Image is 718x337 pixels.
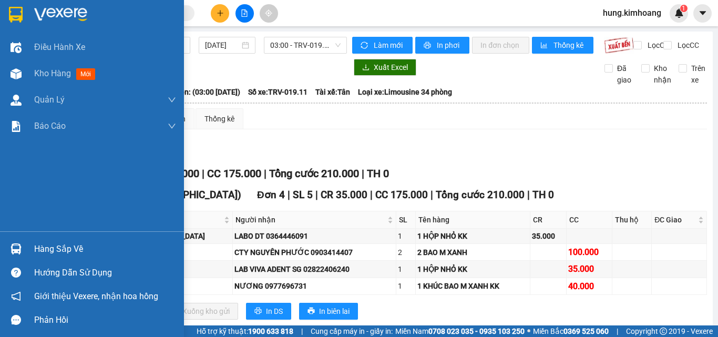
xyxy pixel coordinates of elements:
[654,214,696,226] span: ĐC Giao
[205,39,240,51] input: 13/09/2025
[567,211,612,229] th: CC
[398,247,413,258] div: 2
[211,4,229,23] button: plus
[11,68,22,79] img: warehouse-icon
[395,325,525,337] span: Miền Nam
[617,325,618,337] span: |
[248,86,307,98] span: Số xe: TRV-019.11
[234,280,394,292] div: NƯƠNG 0977696731
[673,39,701,51] span: Lọc CC
[530,211,566,229] th: CR
[248,327,293,335] strong: 1900 633 818
[532,37,593,54] button: bar-chartThống kê
[650,63,675,86] span: Kho nhận
[11,95,22,106] img: warehouse-icon
[532,230,564,242] div: 35.000
[34,93,65,106] span: Quản Lý
[374,62,408,73] span: Xuất Excel
[415,37,469,54] button: printerIn phơi
[234,263,394,275] div: LAB VIVA ADENT SG 02822406240
[375,189,428,201] span: CC 175.000
[398,263,413,275] div: 1
[260,4,278,23] button: aim
[168,122,176,130] span: down
[9,7,23,23] img: logo-vxr
[293,189,313,201] span: SL 5
[680,5,688,12] sup: 1
[417,280,529,292] div: 1 KHÚC BAO M XANH KK
[168,96,176,104] span: down
[321,189,367,201] span: CR 35.000
[354,59,416,76] button: downloadXuất Excel
[34,265,176,281] div: Hướng dẫn sử dụng
[563,327,609,335] strong: 0369 525 060
[241,9,248,17] span: file-add
[234,247,394,258] div: CTY NGUYÊN PHƯỚC 0903414407
[424,42,433,50] span: printer
[235,4,254,23] button: file-add
[34,290,158,303] span: Giới thiệu Vexere, nhận hoa hồng
[428,327,525,335] strong: 0708 023 035 - 0935 103 250
[11,315,21,325] span: message
[76,68,95,80] span: mới
[613,63,635,86] span: Đã giao
[568,280,610,293] div: 40.000
[362,64,370,72] span: download
[217,9,224,17] span: plus
[417,263,529,275] div: 1 HỘP NHỎ KK
[612,211,652,229] th: Thu hộ
[370,189,373,201] span: |
[266,305,283,317] span: In DS
[288,189,290,201] span: |
[301,325,303,337] span: |
[299,303,358,320] button: printerIn biên lai
[202,167,204,180] span: |
[257,189,285,201] span: Đơn 4
[11,42,22,53] img: warehouse-icon
[311,325,393,337] span: Cung cấp máy in - giấy in:
[358,86,452,98] span: Loại xe: Limousine 34 phòng
[374,39,404,51] span: Làm mới
[416,211,531,229] th: Tên hàng
[568,262,610,275] div: 35.000
[533,325,609,337] span: Miền Bắc
[687,63,710,86] span: Trên xe
[568,246,610,259] div: 100.000
[265,9,272,17] span: aim
[34,40,85,54] span: Điều hành xe
[527,329,530,333] span: ⚪️
[367,167,389,180] span: TH 0
[527,189,530,201] span: |
[264,167,266,180] span: |
[430,189,433,201] span: |
[34,241,176,257] div: Hàng sắp về
[674,8,684,18] img: icon-new-feature
[361,42,370,50] span: sync
[11,291,21,301] span: notification
[437,39,461,51] span: In phơi
[254,307,262,315] span: printer
[553,39,585,51] span: Thống kê
[693,4,712,23] button: caret-down
[319,305,350,317] span: In biên lai
[269,167,359,180] span: Tổng cước 210.000
[362,167,364,180] span: |
[594,6,670,19] span: hung.kimhoang
[11,121,22,132] img: solution-icon
[162,303,238,320] button: downloadXuống kho gửi
[11,268,21,278] span: question-circle
[532,189,554,201] span: TH 0
[352,37,413,54] button: syncLàm mới
[163,86,240,98] span: Chuyến: (03:00 [DATE])
[34,119,66,132] span: Báo cáo
[11,243,22,254] img: warehouse-icon
[682,5,685,12] span: 1
[396,211,415,229] th: SL
[643,39,671,51] span: Lọc CR
[698,8,707,18] span: caret-down
[417,247,529,258] div: 2 BAO M XANH
[307,307,315,315] span: printer
[197,325,293,337] span: Hỗ trợ kỹ thuật:
[235,214,385,226] span: Người nhận
[540,42,549,50] span: bar-chart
